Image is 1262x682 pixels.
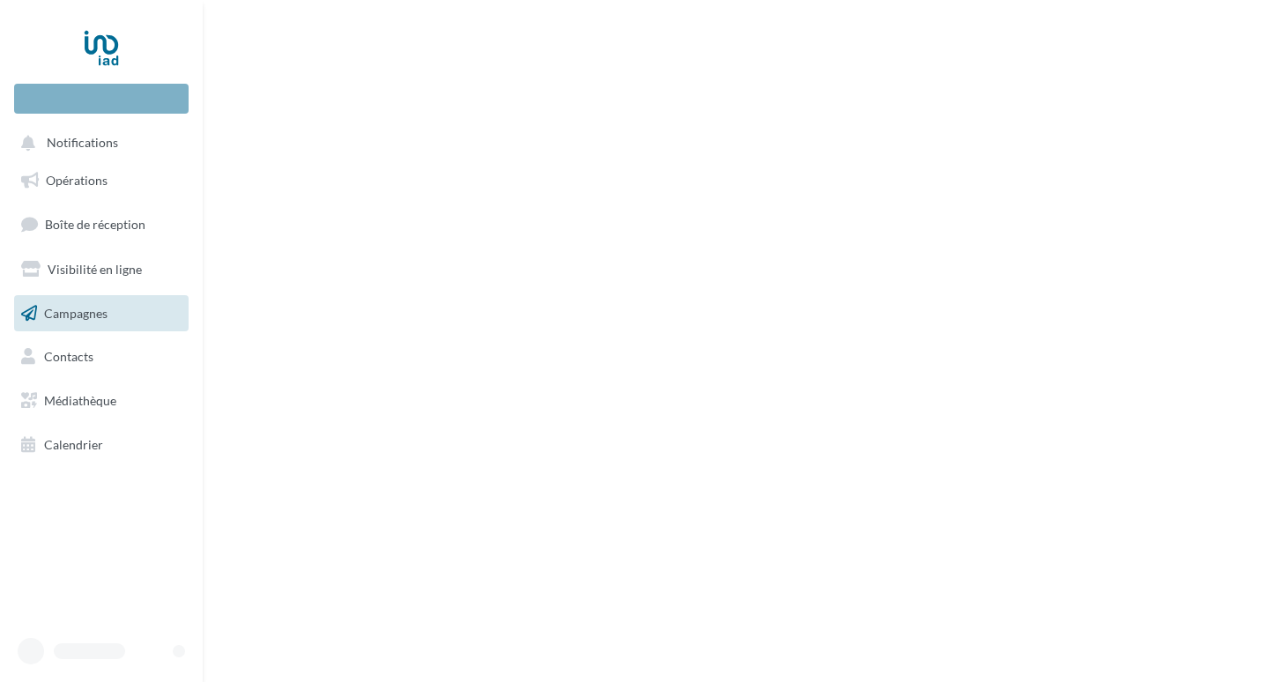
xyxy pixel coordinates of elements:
[44,349,93,364] span: Contacts
[11,162,192,199] a: Opérations
[11,251,192,288] a: Visibilité en ligne
[44,305,108,320] span: Campagnes
[11,205,192,243] a: Boîte de réception
[46,173,108,188] span: Opérations
[44,437,103,452] span: Calendrier
[14,84,189,114] div: Nouvelle campagne
[47,136,118,151] span: Notifications
[45,217,145,232] span: Boîte de réception
[48,262,142,277] span: Visibilité en ligne
[44,393,116,408] span: Médiathèque
[11,338,192,375] a: Contacts
[11,426,192,463] a: Calendrier
[11,382,192,419] a: Médiathèque
[11,295,192,332] a: Campagnes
